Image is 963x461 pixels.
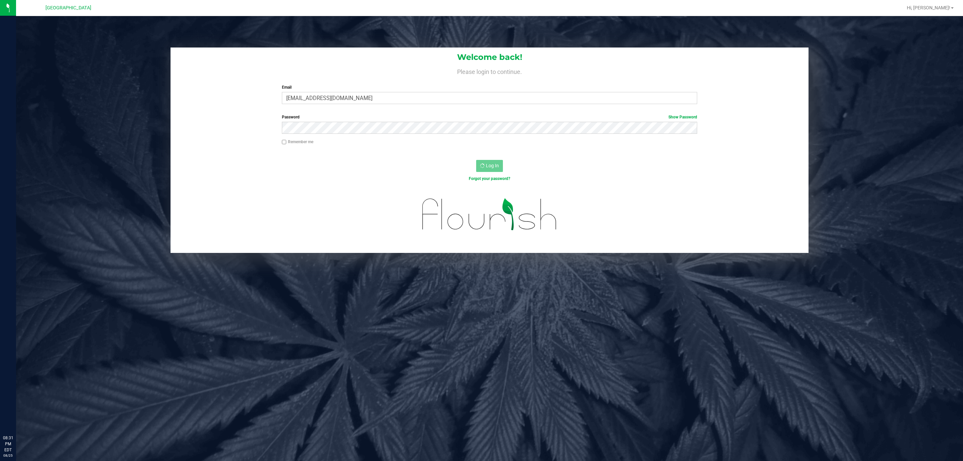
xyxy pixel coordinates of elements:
label: Email [282,84,697,90]
p: 08:31 PM EDT [3,435,13,453]
p: 08/25 [3,453,13,458]
span: Hi, [PERSON_NAME]! [907,5,950,10]
a: Forgot your password? [469,176,510,181]
span: [GEOGRAPHIC_DATA] [45,5,91,11]
button: Log In [476,160,503,172]
h1: Welcome back! [171,53,809,62]
span: Log In [486,163,499,168]
label: Remember me [282,139,313,145]
span: Password [282,115,300,119]
h4: Please login to continue. [171,67,809,75]
input: Remember me [282,140,287,145]
a: Show Password [668,115,697,119]
img: flourish_logo.svg [410,189,569,240]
